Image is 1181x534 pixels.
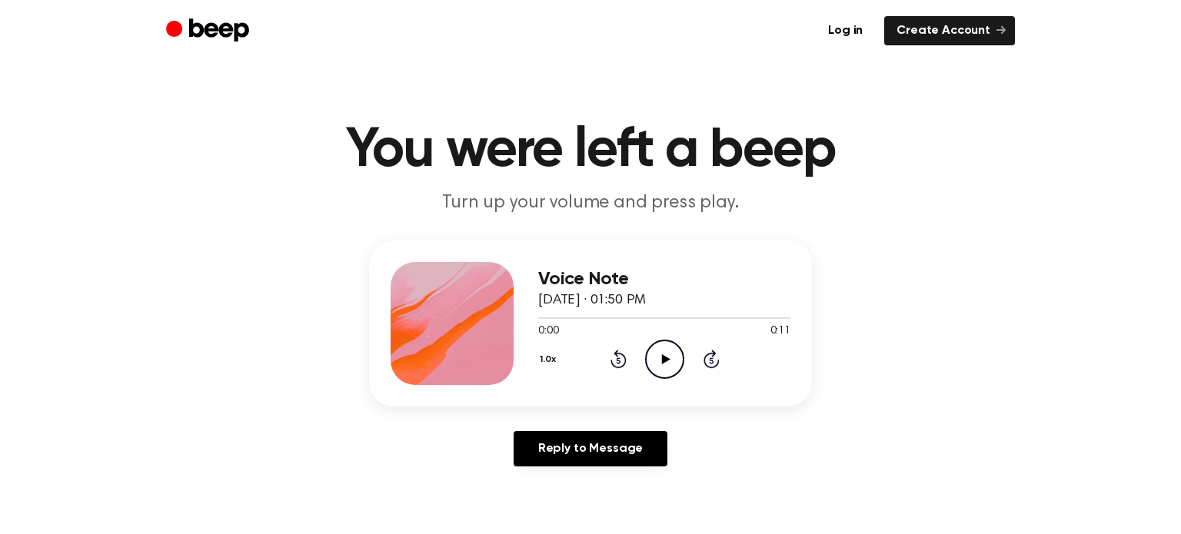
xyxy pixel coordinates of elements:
p: Turn up your volume and press play. [295,191,886,216]
span: 0:00 [538,323,558,340]
button: 1.0x [538,347,562,373]
a: Create Account [884,16,1015,45]
h1: You were left a beep [197,123,984,178]
h3: Voice Note [538,269,790,290]
a: Reply to Message [514,431,667,466]
a: Beep [166,16,253,46]
span: 0:11 [770,323,790,340]
a: Log in [816,16,875,45]
span: [DATE] · 01:50 PM [538,294,646,307]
